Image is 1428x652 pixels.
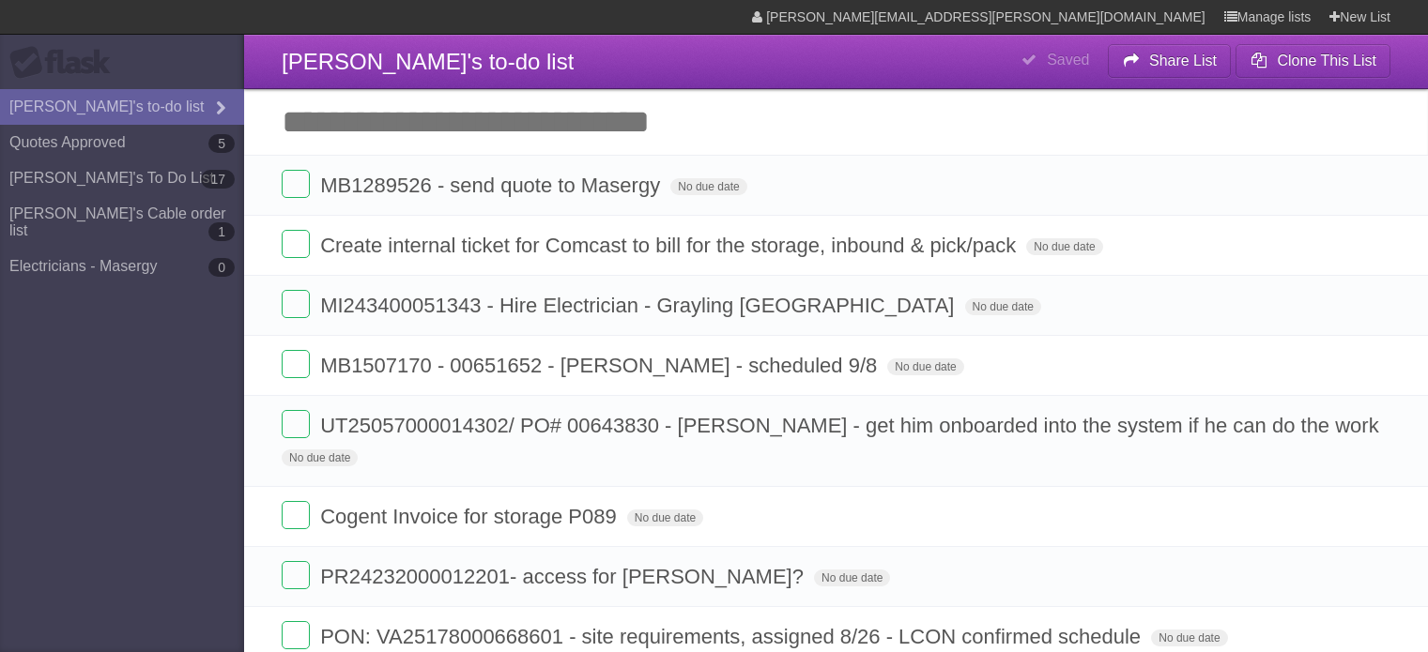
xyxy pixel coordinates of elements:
[282,501,310,529] label: Done
[627,509,703,526] span: No due date
[282,561,310,589] label: Done
[282,170,310,198] label: Done
[1026,238,1102,255] span: No due date
[670,178,746,195] span: No due date
[320,625,1145,648] span: PON: VA25178000668601 - site requirements, assigned 8/26 - LCON confirmed schedule
[282,410,310,438] label: Done
[282,350,310,378] label: Done
[887,358,963,375] span: No due date
[208,222,235,241] b: 1
[282,621,310,649] label: Done
[1149,53,1217,68] b: Share List
[282,49,574,74] span: [PERSON_NAME]'s to-do list
[1151,629,1227,646] span: No due date
[208,258,235,277] b: 0
[1108,44,1232,78] button: Share List
[1277,53,1376,68] b: Clone This List
[965,298,1041,315] span: No due date
[282,449,358,466] span: No due date
[1047,52,1089,68] b: Saved
[208,134,235,153] b: 5
[1236,44,1390,78] button: Clone This List
[320,234,1021,257] span: Create internal ticket for Comcast to bill for the storage, inbound & pick/pack
[320,174,665,197] span: MB1289526 - send quote to Masergy
[814,569,890,586] span: No due date
[320,505,622,528] span: Cogent Invoice for storage P089
[9,46,122,80] div: Flask
[282,290,310,318] label: Done
[320,354,882,377] span: MB1507170 - 00651652 - [PERSON_NAME] - scheduled 9/8
[320,414,1384,437] span: UT25057000014302/ PO# 00643830 - [PERSON_NAME] - get him onboarded into the system if he can do t...
[201,170,235,189] b: 17
[282,230,310,258] label: Done
[320,565,808,588] span: PR24232000012201- access for [PERSON_NAME]?
[320,294,959,317] span: MI243400051343 - Hire Electrician - Grayling [GEOGRAPHIC_DATA]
